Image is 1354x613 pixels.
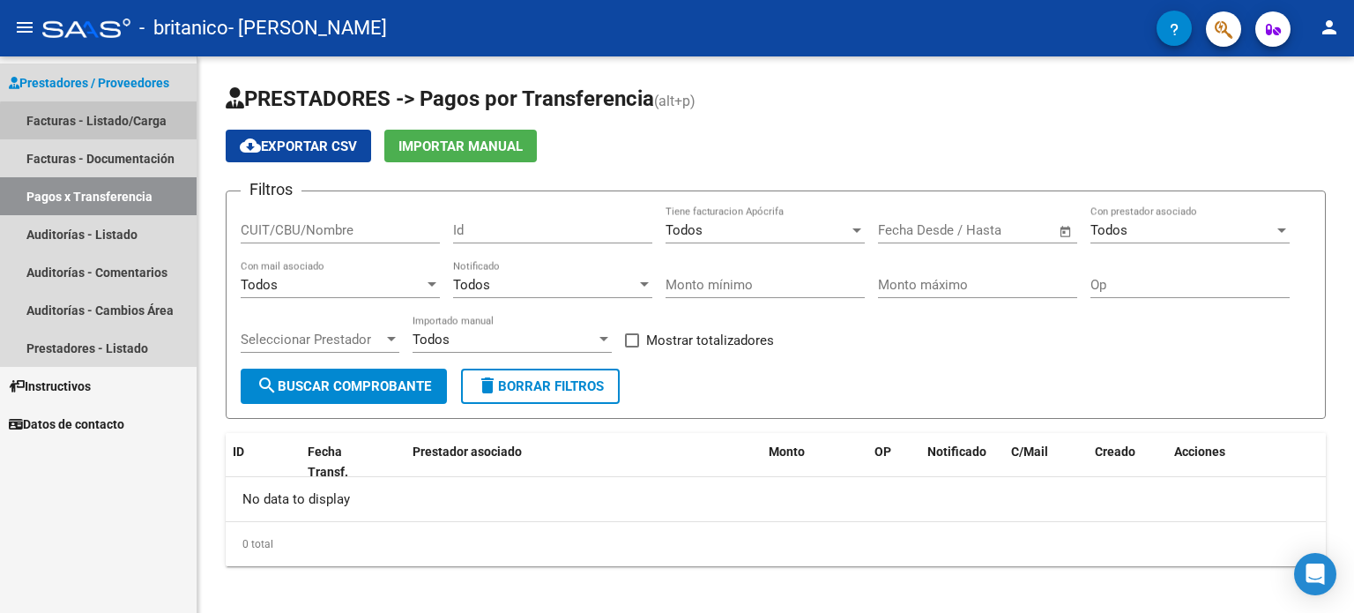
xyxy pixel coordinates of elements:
datatable-header-cell: OP [867,433,920,491]
mat-icon: person [1319,17,1340,38]
span: Exportar CSV [240,138,357,154]
datatable-header-cell: Notificado [920,433,1004,491]
span: Borrar Filtros [477,378,604,394]
span: Todos [453,277,490,293]
span: Todos [666,222,703,238]
span: Notificado [927,445,986,459]
mat-icon: menu [14,17,35,38]
div: No data to display [226,477,1326,521]
button: Importar Manual [384,130,537,162]
button: Open calendar [1056,221,1076,242]
datatable-header-cell: C/Mail [1004,433,1088,491]
mat-icon: cloud_download [240,135,261,156]
span: Buscar Comprobante [257,378,431,394]
div: Open Intercom Messenger [1294,553,1336,595]
span: Todos [241,277,278,293]
span: - [PERSON_NAME] [228,9,387,48]
span: (alt+p) [654,93,696,109]
datatable-header-cell: Fecha Transf. [301,433,380,491]
span: - britanico [139,9,228,48]
datatable-header-cell: Monto [762,433,867,491]
span: Monto [769,445,805,459]
span: Seleccionar Prestador [241,332,383,348]
span: Importar Manual [398,138,523,154]
mat-icon: delete [477,375,498,396]
span: Todos [413,332,450,348]
datatable-header-cell: Creado [1088,433,1167,491]
span: Datos de contacto [9,415,124,434]
span: Creado [1095,445,1135,459]
datatable-header-cell: Prestador asociado [405,433,762,491]
span: Prestadores / Proveedores [9,73,169,93]
datatable-header-cell: Acciones [1167,433,1326,491]
h3: Filtros [241,177,301,202]
button: Buscar Comprobante [241,369,447,404]
span: Mostrar totalizadores [646,330,774,351]
span: Instructivos [9,377,91,396]
span: Acciones [1174,445,1225,459]
datatable-header-cell: ID [226,433,301,491]
span: PRESTADORES -> Pagos por Transferencia [226,86,654,111]
button: Borrar Filtros [461,369,620,404]
mat-icon: search [257,375,278,396]
span: Fecha Transf. [308,445,348,479]
input: Start date [878,222,935,238]
input: End date [951,222,1037,238]
span: C/Mail [1011,445,1048,459]
button: Exportar CSV [226,130,371,162]
span: Prestador asociado [413,445,522,459]
div: 0 total [226,522,1326,566]
span: ID [233,445,244,459]
span: Todos [1090,222,1127,238]
span: OP [874,445,891,459]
